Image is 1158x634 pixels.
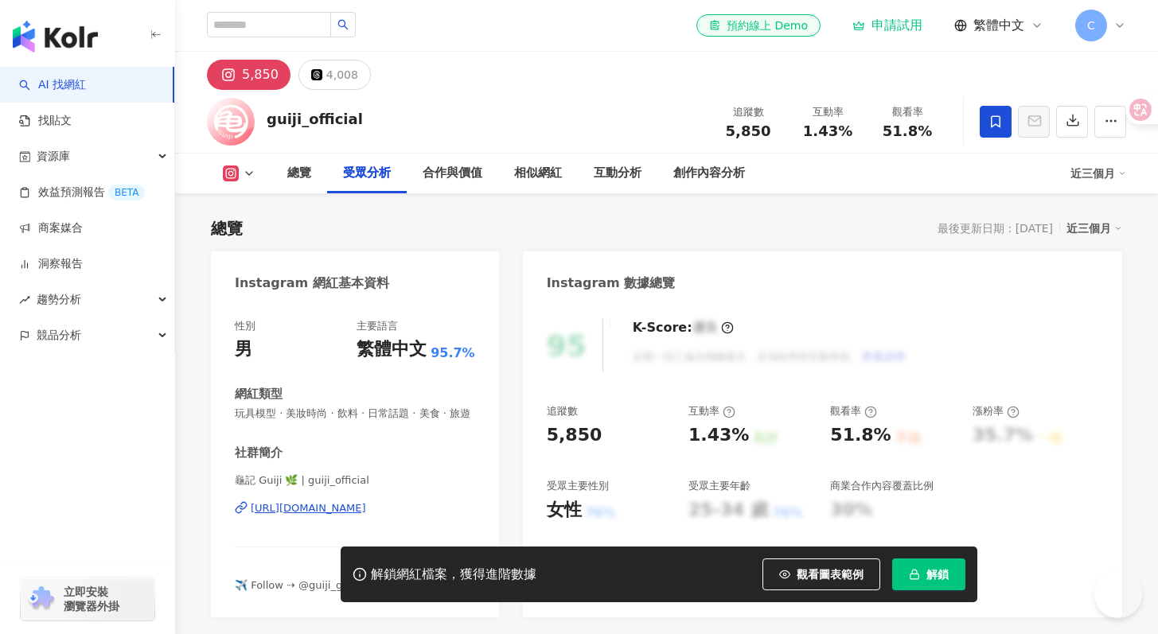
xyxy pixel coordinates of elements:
div: 總覽 [211,217,243,239]
button: 觀看圖表範例 [762,558,880,590]
span: rise [19,294,30,305]
a: searchAI 找網紅 [19,77,86,93]
span: 玩具模型 · 美妝時尚 · 飲料 · 日常話題 · 美食 · 旅遊 [235,406,475,421]
div: 4,008 [326,64,358,86]
span: 5,850 [726,123,771,139]
a: 效益預測報告BETA [19,185,145,200]
a: chrome extension立即安裝 瀏覽器外掛 [21,578,154,620]
div: 5,850 [547,423,602,448]
span: 趨勢分析 [37,282,81,317]
div: 觀看率 [877,104,938,120]
div: 創作內容分析 [673,164,745,183]
div: 社群簡介 [235,445,283,461]
a: 找貼文 [19,113,72,129]
a: 申請試用 [852,18,922,33]
span: 龜記 Guiji 🌿 | guiji_official [235,473,475,488]
div: 觀看率 [830,404,877,418]
div: 主要語言 [357,319,398,333]
div: 相似網紅 [514,164,562,183]
div: 合作與價值 [423,164,482,183]
div: 解鎖網紅檔案，獲得進階數據 [371,566,536,583]
div: 1.43% [688,423,749,448]
div: 51.8% [830,423,891,448]
span: 繁體中文 [973,17,1024,34]
span: 競品分析 [37,317,81,353]
div: 互動分析 [594,164,641,183]
div: 繁體中文 [357,337,427,362]
div: 受眾主要年齡 [688,479,751,493]
div: Instagram 數據總覽 [547,274,676,292]
div: 近三個月 [1066,218,1122,239]
div: [URL][DOMAIN_NAME] [251,501,366,515]
div: guiji_official [267,109,363,129]
div: Instagram 網紅基本資料 [235,274,389,292]
div: 互動率 [797,104,858,120]
div: 追蹤數 [718,104,778,120]
img: logo [13,21,98,53]
div: 網紅類型 [235,386,283,403]
div: 受眾主要性別 [547,479,609,493]
div: 商業合作內容覆蓋比例 [830,479,934,493]
a: 預約線上 Demo [696,14,821,37]
img: KOL Avatar [207,98,255,146]
span: 資源庫 [37,138,70,174]
div: 受眾分析 [343,164,391,183]
div: 近三個月 [1070,161,1126,186]
div: 最後更新日期：[DATE] [938,222,1053,235]
span: 95.7% [431,344,475,362]
span: 51.8% [883,123,932,139]
button: 解鎖 [892,558,965,590]
span: 觀看圖表範例 [797,568,864,581]
a: 商案媒合 [19,220,83,236]
div: 預約線上 Demo [709,18,808,33]
span: 立即安裝 瀏覽器外掛 [64,585,119,613]
div: 追蹤數 [547,404,578,418]
span: 1.43% [803,123,852,139]
button: 5,850 [207,60,290,90]
div: 漲粉率 [973,404,1020,418]
span: 解鎖 [926,568,949,581]
div: 男 [235,337,252,362]
span: search [337,19,349,30]
span: C [1087,17,1095,34]
div: 總覽 [287,164,311,183]
a: 洞察報告 [19,256,83,272]
div: 互動率 [688,404,735,418]
div: K-Score : [633,319,734,336]
div: 5,850 [242,64,279,86]
a: [URL][DOMAIN_NAME] [235,501,475,515]
div: 女性 [547,498,582,523]
button: 4,008 [298,60,371,90]
div: 性別 [235,319,255,333]
img: chrome extension [25,586,57,612]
